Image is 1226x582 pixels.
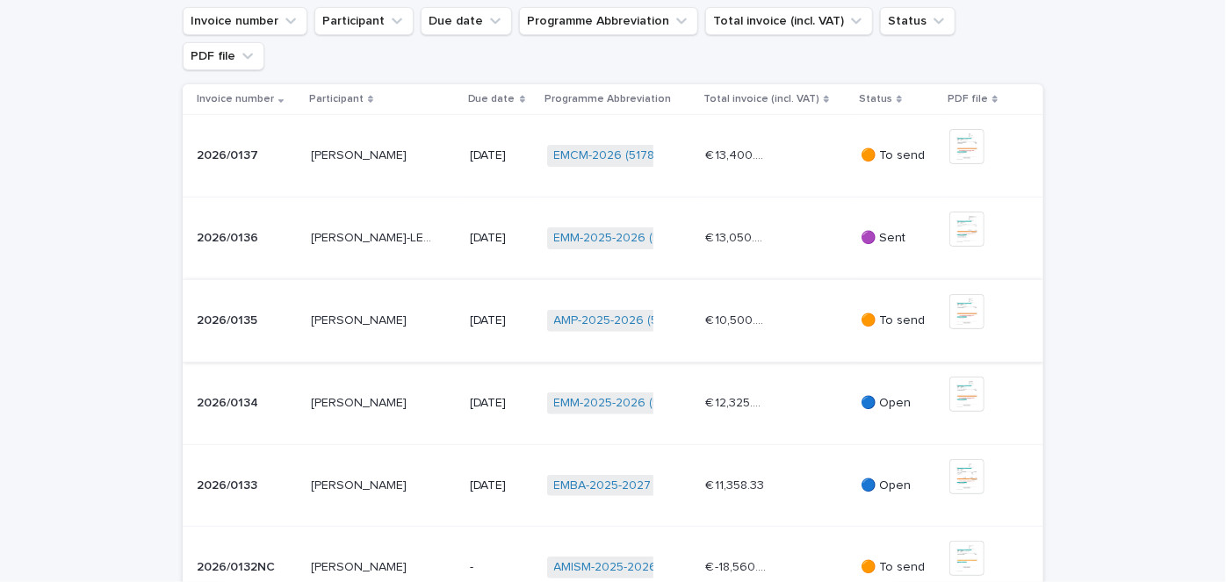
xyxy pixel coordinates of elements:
p: [PERSON_NAME] [311,392,410,411]
p: Anne KERELO-LEHAIRE [311,227,440,246]
button: Total invoice (incl. VAT) [705,7,873,35]
p: 🟠 To send [861,560,935,575]
button: Programme Abbreviation [519,7,698,35]
tr: 2026/01362026/0136 [PERSON_NAME]-LEHAIRE[PERSON_NAME]-LEHAIRE [DATE]EMM-2025-2026 (51125) € 13,05... [183,198,1043,280]
p: 2026/0132NC [197,557,278,575]
p: € 12,325.00 [705,392,771,411]
p: € -18,560.00 [705,557,771,575]
a: AMP-2025-2026 (51024) [554,313,689,328]
p: - [470,560,533,575]
p: [PERSON_NAME] [311,310,410,328]
p: Total invoice (incl. VAT) [703,90,819,109]
p: [DATE] [470,478,533,493]
button: Status [880,7,956,35]
p: Due date [468,90,516,109]
a: EMM-2025-2026 (51125) [554,231,687,246]
p: 🟠 To send [861,313,935,328]
a: EMCM-2026 (51785) [554,148,666,163]
p: [DATE] [470,396,533,411]
a: EMM-2025-2026 (51125) [554,396,687,411]
p: 2026/0134 [197,392,262,411]
p: [PERSON_NAME] [311,145,410,163]
p: 🔵 Open [861,478,935,493]
tr: 2026/01332026/0133 [PERSON_NAME][PERSON_NAME] [DATE]EMBA-2025-2027 (54045) € 11,358.33€ 11,358.33... [183,444,1043,527]
button: Due date [421,7,512,35]
p: Programme Abbreviation [545,90,672,109]
p: Invoice number [197,90,274,109]
p: [DATE] [470,313,533,328]
p: 2026/0135 [197,310,261,328]
p: [DATE] [470,148,533,163]
p: € 13,050.00 [705,227,771,246]
p: 2026/0136 [197,227,262,246]
p: 🔵 Open [861,396,935,411]
tr: 2026/01342026/0134 [PERSON_NAME][PERSON_NAME] [DATE]EMM-2025-2026 (51125) € 12,325.00€ 12,325.00 ... [183,362,1043,444]
a: EMBA-2025-2027 (54045) [554,478,700,493]
p: € 11,358.33 [705,475,768,493]
button: PDF file [183,42,264,70]
a: AMISM-2025-2026 (56425) [554,560,705,575]
p: PDF file [948,90,988,109]
p: Status [859,90,892,109]
p: [PERSON_NAME] [311,475,410,493]
button: Invoice number [183,7,307,35]
p: € 13,400.00 [705,145,771,163]
tr: 2026/01372026/0137 [PERSON_NAME][PERSON_NAME] [DATE]EMCM-2026 (51785) € 13,400.00€ 13,400.00 🟠 To... [183,115,1043,198]
p: 2026/0133 [197,475,261,493]
p: 🟠 To send [861,148,935,163]
p: [PERSON_NAME] [311,557,410,575]
p: Participant [309,90,364,109]
button: Participant [314,7,414,35]
tr: 2026/01352026/0135 [PERSON_NAME][PERSON_NAME] [DATE]AMP-2025-2026 (51024) € 10,500.00€ 10,500.00 ... [183,279,1043,362]
p: [DATE] [470,231,533,246]
p: 2026/0137 [197,145,262,163]
p: 🟣 Sent [861,231,935,246]
p: € 10,500.00 [705,310,771,328]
